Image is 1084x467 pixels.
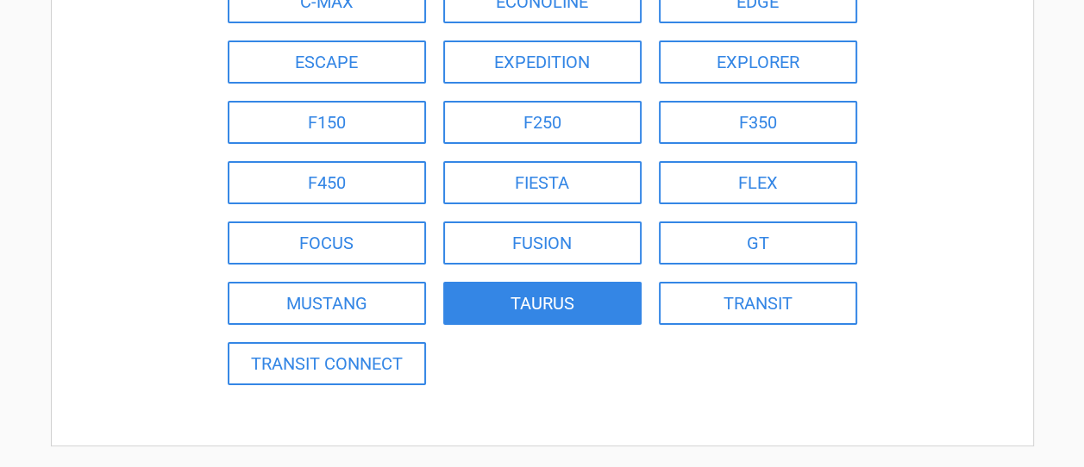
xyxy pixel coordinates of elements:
a: MUSTANG [228,282,426,325]
a: GT [659,221,857,265]
a: EXPLORER [659,40,857,84]
a: FLEX [659,161,857,204]
a: F150 [228,101,426,144]
a: ESCAPE [228,40,426,84]
a: F350 [659,101,857,144]
a: TRANSIT CONNECT [228,342,426,385]
a: EXPEDITION [443,40,642,84]
a: TRANSIT [659,282,857,325]
a: TAURUS [443,282,642,325]
a: F450 [228,161,426,204]
a: FOCUS [228,221,426,265]
a: FIESTA [443,161,642,204]
a: FUSION [443,221,642,265]
a: F250 [443,101,642,144]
